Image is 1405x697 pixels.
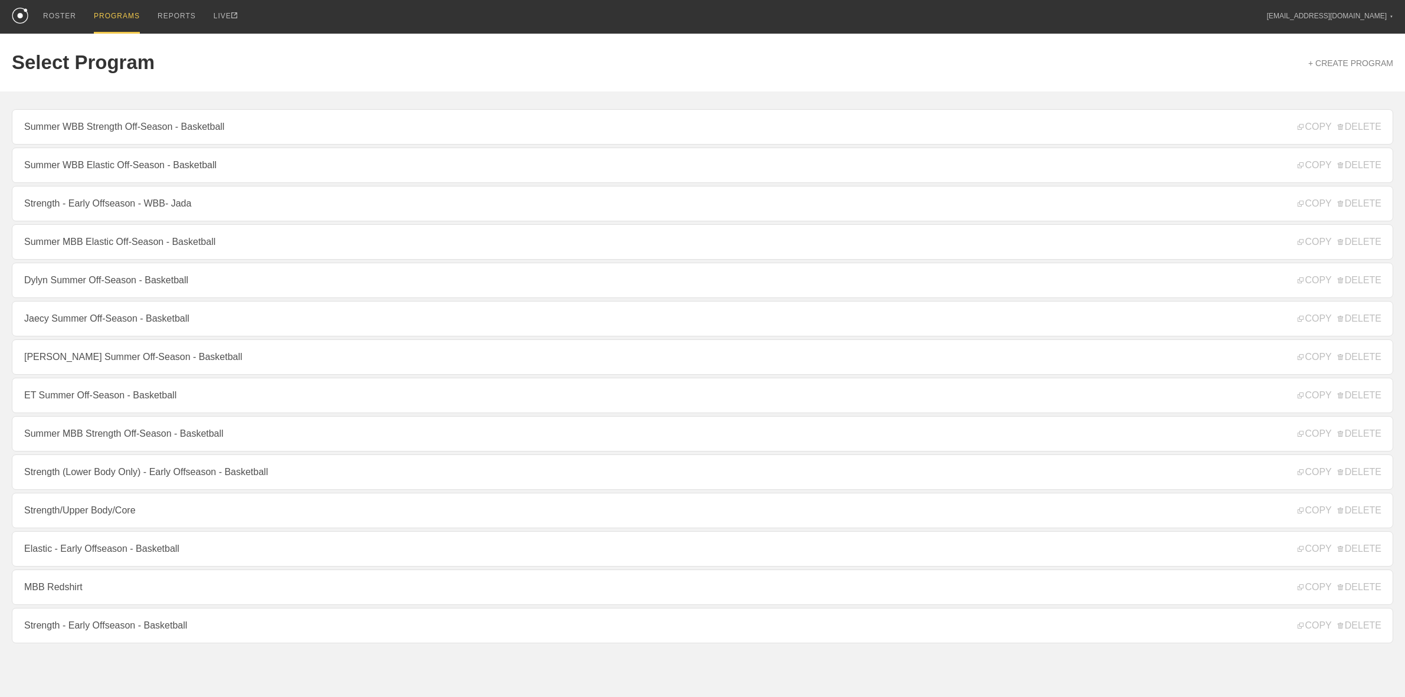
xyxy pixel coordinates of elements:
[1338,390,1381,401] span: DELETE
[1298,390,1331,401] span: COPY
[1338,620,1381,631] span: DELETE
[12,224,1393,260] a: Summer MBB Elastic Off-Season - Basketball
[12,378,1393,413] a: ET Summer Off-Season - Basketball
[1338,352,1381,362] span: DELETE
[1338,505,1381,516] span: DELETE
[12,8,28,24] img: logo
[1298,467,1331,477] span: COPY
[1346,640,1405,697] iframe: Chat Widget
[12,339,1393,375] a: [PERSON_NAME] Summer Off-Season - Basketball
[1338,237,1381,247] span: DELETE
[12,148,1393,183] a: Summer WBB Elastic Off-Season - Basketball
[12,531,1393,567] a: Elastic - Early Offseason - Basketball
[12,186,1393,221] a: Strength - Early Offseason - WBB- Jada
[1298,428,1331,439] span: COPY
[1298,505,1331,516] span: COPY
[12,301,1393,336] a: Jaecy Summer Off-Season - Basketball
[1298,313,1331,324] span: COPY
[12,109,1393,145] a: Summer WBB Strength Off-Season - Basketball
[1308,58,1393,68] a: + CREATE PROGRAM
[1298,160,1331,171] span: COPY
[1338,467,1381,477] span: DELETE
[1338,275,1381,286] span: DELETE
[1338,544,1381,554] span: DELETE
[1390,13,1393,20] div: ▼
[12,570,1393,605] a: MBB Redshirt
[12,454,1393,490] a: Strength (Lower Body Only) - Early Offseason - Basketball
[1338,122,1381,132] span: DELETE
[1298,620,1331,631] span: COPY
[12,416,1393,451] a: Summer MBB Strength Off-Season - Basketball
[1298,275,1331,286] span: COPY
[1298,544,1331,554] span: COPY
[1338,198,1381,209] span: DELETE
[1298,122,1331,132] span: COPY
[1338,160,1381,171] span: DELETE
[1338,582,1381,593] span: DELETE
[1338,428,1381,439] span: DELETE
[12,263,1393,298] a: Dylyn Summer Off-Season - Basketball
[1298,352,1331,362] span: COPY
[1298,237,1331,247] span: COPY
[1338,313,1381,324] span: DELETE
[12,493,1393,528] a: Strength/Upper Body/Core
[12,608,1393,643] a: Strength - Early Offseason - Basketball
[1298,198,1331,209] span: COPY
[1298,582,1331,593] span: COPY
